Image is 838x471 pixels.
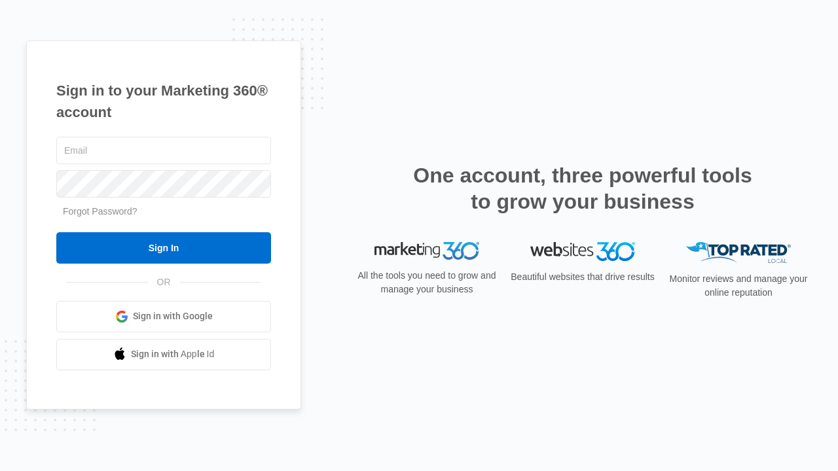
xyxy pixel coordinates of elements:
[509,270,656,284] p: Beautiful websites that drive results
[56,301,271,332] a: Sign in with Google
[374,242,479,260] img: Marketing 360
[131,347,215,361] span: Sign in with Apple Id
[133,309,213,323] span: Sign in with Google
[63,206,137,217] a: Forgot Password?
[354,269,500,296] p: All the tools you need to grow and manage your business
[56,137,271,164] input: Email
[686,242,791,264] img: Top Rated Local
[530,242,635,261] img: Websites 360
[56,80,271,123] h1: Sign in to your Marketing 360® account
[409,162,756,215] h2: One account, three powerful tools to grow your business
[665,272,812,300] p: Monitor reviews and manage your online reputation
[56,232,271,264] input: Sign In
[148,275,180,289] span: OR
[56,339,271,370] a: Sign in with Apple Id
